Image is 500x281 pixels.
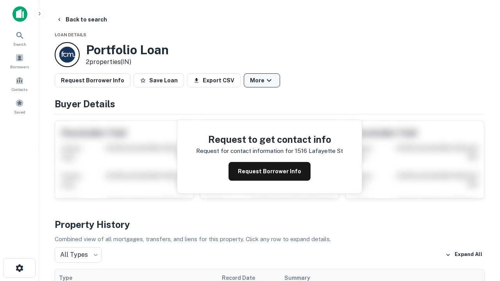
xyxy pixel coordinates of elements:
h4: Request to get contact info [196,132,343,146]
span: Contacts [12,86,27,92]
button: Request Borrower Info [55,73,130,87]
iframe: Chat Widget [461,194,500,231]
span: Borrowers [10,64,29,70]
button: Back to search [53,12,110,27]
p: Request for contact information for [196,146,293,156]
a: Search [2,28,37,49]
button: More [244,73,280,87]
div: All Types [55,247,102,263]
h3: Portfolio Loan [86,43,169,57]
p: 2 properties (IN) [86,57,169,67]
a: Saved [2,96,37,117]
button: Expand All [443,249,484,261]
a: Contacts [2,73,37,94]
h4: Property History [55,217,484,231]
span: Loan Details [55,32,86,37]
button: Request Borrower Info [229,162,311,181]
button: Save Loan [134,73,184,87]
p: Combined view of all mortgages, transfers, and liens for this property. Click any row to expand d... [55,235,484,244]
img: capitalize-icon.png [12,6,27,22]
span: Saved [14,109,25,115]
a: Borrowers [2,50,37,71]
span: Search [13,41,26,47]
button: Export CSV [187,73,241,87]
p: 1516 lafayette st [295,146,343,156]
h4: Buyer Details [55,97,484,111]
